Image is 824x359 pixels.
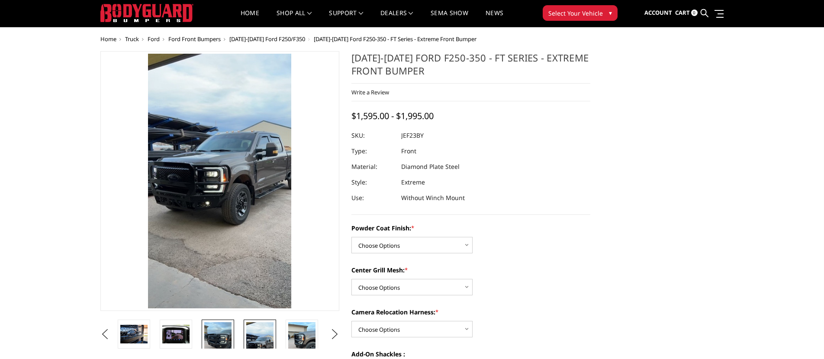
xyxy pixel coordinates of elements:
span: Cart [675,9,690,16]
button: Next [328,328,341,341]
a: Write a Review [351,88,389,96]
label: Powder Coat Finish: [351,223,590,233]
img: BODYGUARD BUMPERS [100,4,193,22]
a: [DATE]-[DATE] Ford F250/F350 [229,35,305,43]
a: Dealers [380,10,413,27]
dd: JEF23BY [401,128,424,143]
span: Account [644,9,672,16]
a: SEMA Show [431,10,468,27]
a: Truck [125,35,139,43]
button: Previous [98,328,111,341]
a: 2023-2025 Ford F250-350 - FT Series - Extreme Front Bumper [100,51,339,311]
span: $1,595.00 - $1,995.00 [351,110,434,122]
a: Ford Front Bumpers [168,35,221,43]
dd: Diamond Plate Steel [401,159,460,175]
label: Camera Relocation Harness: [351,307,590,317]
dd: Front [401,143,416,159]
dd: Extreme [401,175,425,190]
dt: Material: [351,159,395,175]
img: Clear View Camera: Relocate your front camera and keep the functionality completely. [162,325,190,343]
dt: Style: [351,175,395,190]
button: Select Your Vehicle [543,5,618,21]
dt: Type: [351,143,395,159]
span: Select Your Vehicle [548,9,603,18]
span: ▾ [609,8,612,17]
img: 2023-2025 Ford F250-350 - FT Series - Extreme Front Bumper [120,325,148,343]
label: Add-On Shackles : [351,349,590,359]
h1: [DATE]-[DATE] Ford F250-350 - FT Series - Extreme Front Bumper [351,51,590,84]
a: Cart 0 [675,1,698,25]
a: Support [329,10,363,27]
a: Home [241,10,259,27]
a: shop all [277,10,312,27]
a: Home [100,35,116,43]
a: Account [644,1,672,25]
img: 2023-2025 Ford F250-350 - FT Series - Extreme Front Bumper [204,322,232,359]
dd: Without Winch Mount [401,190,465,206]
span: [DATE]-[DATE] Ford F250-350 - FT Series - Extreme Front Bumper [314,35,476,43]
span: 0 [691,10,698,16]
iframe: Chat Widget [781,317,824,359]
dt: Use: [351,190,395,206]
img: 2023-2025 Ford F250-350 - FT Series - Extreme Front Bumper [288,322,315,359]
a: News [486,10,503,27]
label: Center Grill Mesh: [351,265,590,275]
a: Ford [148,35,160,43]
dt: SKU: [351,128,395,143]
